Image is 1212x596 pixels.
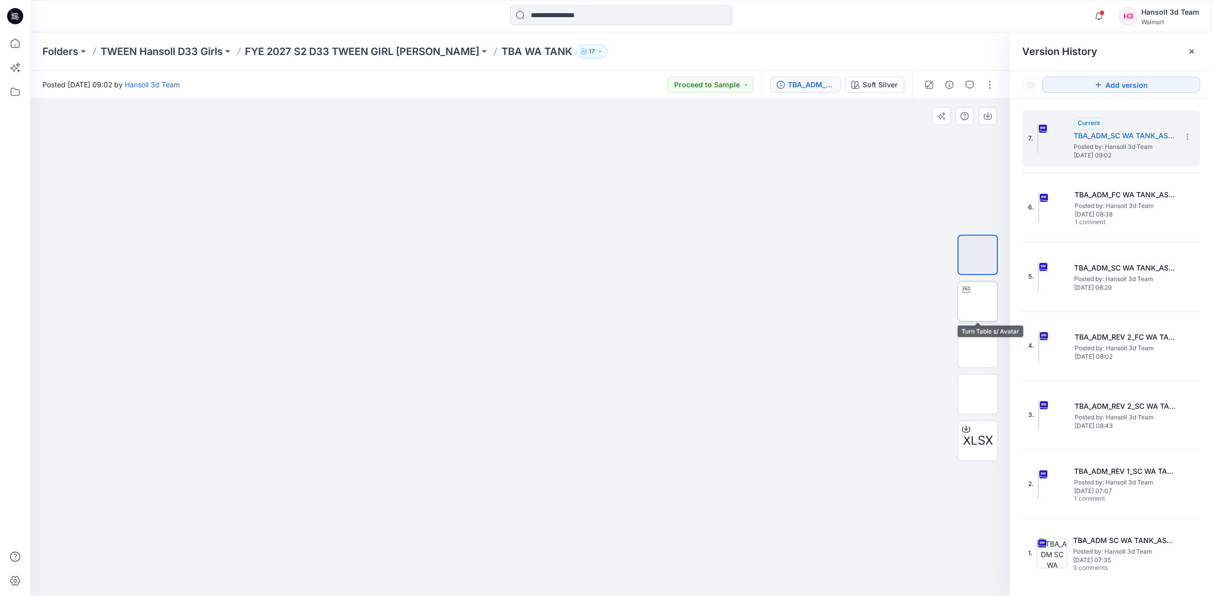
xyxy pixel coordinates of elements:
img: TBA_ADM_SC WA TANK_ASTM_REV4 [1037,123,1038,153]
span: Version History [1022,45,1097,58]
span: [DATE] 08:43 [1075,422,1176,429]
span: 2. [1028,479,1034,489]
span: 3 comments [1073,564,1144,572]
span: Posted by: Hansoll 3d Team [1075,343,1176,353]
h5: TBA_ADM_SC WA TANK_ASTM_REV3 [1074,262,1175,274]
p: 17 [589,46,595,57]
h5: TBA_ADM SC WA TANK_ASTM [1073,534,1174,547]
img: TBA_ADM_REV 2_FC WA TANK_ASTM [1038,331,1039,361]
button: Add version [1042,77,1200,93]
img: TBA_ADM_REV 1_SC WA TANK_ASTM [1038,469,1039,499]
div: Soft Silver [863,79,898,90]
span: Posted [DATE] 09:02 by [42,79,180,90]
a: TWEEN Hansoll D33 Girls [100,44,223,59]
span: Posted by: Hansoll 3d Team [1075,201,1176,211]
span: [DATE] 07:07 [1074,487,1175,495]
button: Soft Silver [845,77,904,93]
h5: TBA_ADM_SC WA TANK_ASTM_REV4 [1074,130,1175,142]
img: TBA_ADM_FC WA TANK_ASTM_REV3 [1038,192,1039,223]
button: Close [1188,47,1196,56]
span: 7. [1028,134,1033,143]
span: Current [1078,119,1100,127]
button: 17 [576,44,608,59]
span: 1 comment [1074,495,1145,503]
span: Posted by: Hansoll 3d Team [1074,142,1175,152]
span: Posted by: Hansoll 3d Team [1074,477,1175,487]
span: 3. [1028,410,1034,419]
div: H3 [1119,7,1137,25]
span: 5. [1028,272,1034,281]
p: TBA WA TANK [501,44,572,59]
button: Details [941,77,957,93]
div: Walmart [1141,18,1199,26]
h5: TBA_ADM_REV 2_SC WA TANK_ASTM [1075,400,1176,412]
img: TBA_ADM SC WA TANK_ASTM [1037,538,1067,568]
a: FYE 2027 S2 D33 TWEEN GIRL [PERSON_NAME] [245,44,479,59]
span: [DATE] 07:35 [1073,557,1174,564]
button: Show Hidden Versions [1022,77,1038,93]
h5: TBA_ADM_REV 1_SC WA TANK_ASTM [1074,465,1175,477]
button: TBA_ADM_SC WA TANK_ASTM_REV4 [770,77,841,93]
img: TBA_ADM_REV 2_SC WA TANK_ASTM [1038,400,1039,430]
a: Folders [42,44,78,59]
span: 1 comment [1075,219,1145,227]
div: Hansoll 3d Team [1141,6,1199,18]
h5: TBA_ADM_REV 2_FC WA TANK_ASTM [1075,331,1176,343]
span: 1. [1028,549,1033,558]
span: Posted by: Hansoll 3d Team [1075,412,1176,422]
img: TBA_ADM_SC WA TANK_ASTM_REV3 [1038,261,1039,292]
span: 6. [1028,203,1034,212]
span: [DATE] 08:02 [1075,353,1176,360]
div: TBA_ADM_SC WA TANK_ASTM_REV4 [788,79,834,90]
span: [DATE] 08:29 [1074,284,1175,291]
span: Posted by: Hansoll 3d Team [1074,274,1175,284]
h5: TBA_ADM_FC WA TANK_ASTM_REV3 [1075,189,1176,201]
span: 4. [1028,341,1034,350]
a: Hansoll 3d Team [125,80,180,89]
span: [DATE] 09:02 [1074,152,1175,159]
span: XLSX [963,431,993,450]
span: [DATE] 08:38 [1075,211,1176,218]
span: Posted by: Hansoll 3d Team [1073,547,1174,557]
